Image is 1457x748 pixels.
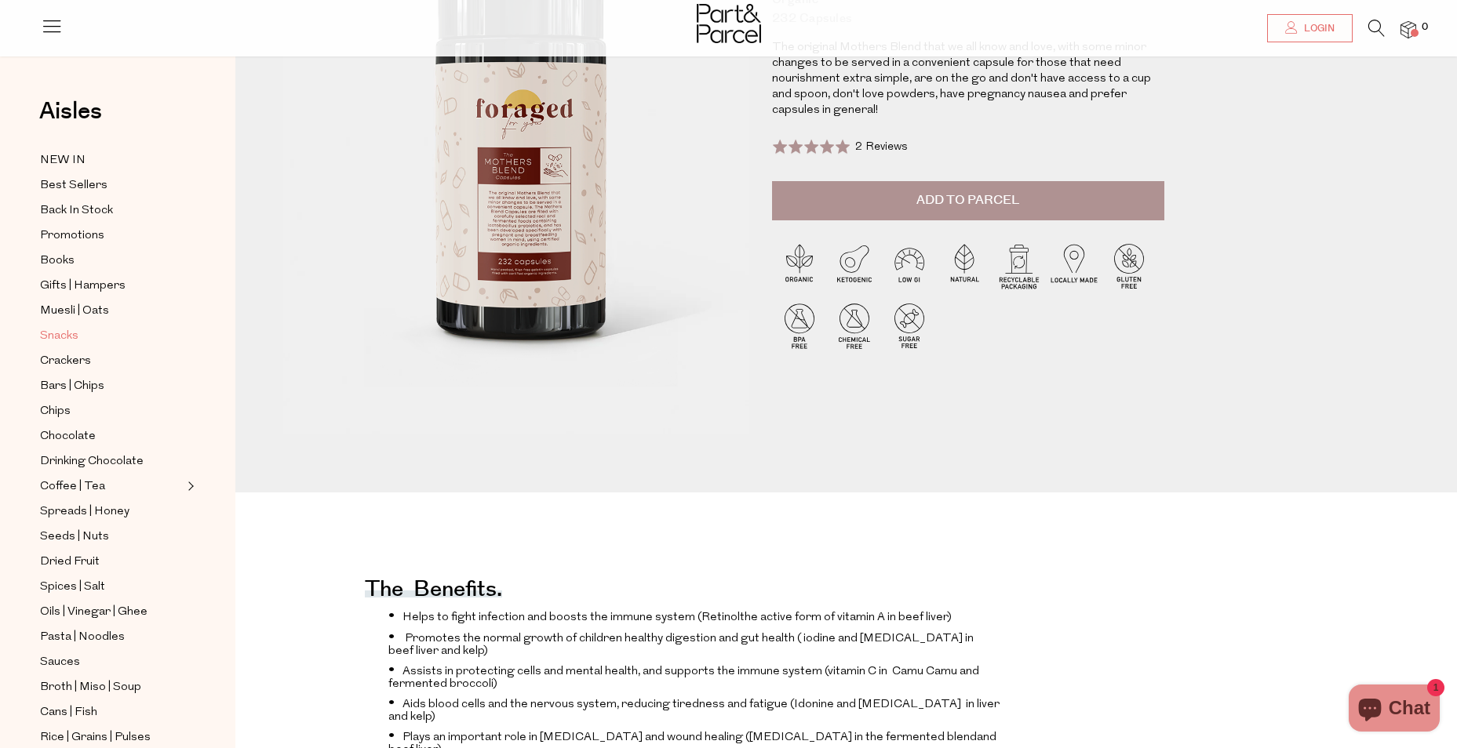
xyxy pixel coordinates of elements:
[40,226,183,245] a: Promotions
[937,238,992,293] img: P_P-ICONS-Live_Bec_V11_Natural.svg
[40,552,183,572] a: Dried Fruit
[388,608,1000,624] li: Helps to fight infection and boosts the immune system (R )
[40,728,183,747] a: Rice | Grains | Pulses
[992,238,1047,293] img: P_P-ICONS-Live_Bec_V11_Recyclable_Packaging.svg
[40,151,86,170] span: NEW IN
[39,94,102,129] span: Aisles
[40,477,105,496] span: Coffee | Tea
[40,628,125,647] span: Pasta | Noodles
[40,602,183,622] a: Oils | Vinegar | Ghee
[40,703,97,722] span: Cans | Fish
[882,298,937,353] img: P_P-ICONS-Live_Bec_V11_Sugar_Free.svg
[40,376,183,396] a: Bars | Chips
[1344,684,1444,735] inbox-online-store-chat: Shopify online store chat
[40,176,107,195] span: Best Sellers
[772,298,827,353] img: P_P-ICONS-Live_Bec_V11_BPA_Free.svg
[388,663,1000,690] li: Assists in protecting cells and mental health, and supports the immune system
[827,298,882,353] img: P_P-ICONS-Live_Bec_V11_Chemical_Free.svg
[40,377,104,396] span: Bars | Chips
[40,301,183,321] a: Muesli | Oats
[40,477,183,496] a: Coffee | Tea
[40,652,183,672] a: Sauces
[39,100,102,139] a: Aisles
[388,695,1000,723] li: Aids blood cells and the nervous system, reducing tiredness and fatigue (Idonine and [MEDICAL_DAT...
[40,577,183,597] a: Spices | Salt
[40,427,183,446] a: Chocolate
[772,40,1164,118] p: The original Mothers Blend that we all know and love, with some minor changes to be served in a c...
[40,202,113,220] span: Back In Stock
[388,630,1000,657] li: Promotes the normal growth of children healthy digestion and gut health ( )
[710,612,948,623] span: etinol the active form of vitamin A in beef liver
[697,4,761,43] img: Part&Parcel
[1267,14,1353,42] a: Login
[1102,238,1156,293] img: P_P-ICONS-Live_Bec_V11_Gluten_Free.svg
[40,326,183,346] a: Snacks
[40,452,144,471] span: Drinking Chocolate
[40,276,183,296] a: Gifts | Hampers
[40,452,183,471] a: Drinking Chocolate
[40,427,96,446] span: Chocolate
[40,227,104,245] span: Promotions
[40,327,78,346] span: Snacks
[1401,21,1416,38] a: 0
[40,502,183,521] a: Spreads | Honey
[916,191,1019,209] span: Add to Parcel
[772,181,1164,220] button: Add to Parcel
[40,603,148,622] span: Oils | Vinegar | Ghee
[40,251,183,271] a: Books
[40,653,80,672] span: Sauces
[40,703,183,722] a: Cans | Fish
[40,678,141,697] span: Broth | Miso | Soup
[772,238,827,293] img: P_P-ICONS-Live_Bec_V11_Organic.svg
[40,277,126,296] span: Gifts | Hampers
[40,677,183,697] a: Broth | Miso | Soup
[40,176,183,195] a: Best Sellers
[40,401,183,421] a: Chips
[882,238,937,293] img: P_P-ICONS-Live_Bec_V11_Low_Gi.svg
[40,578,105,597] span: Spices | Salt
[1047,238,1102,293] img: P_P-ICONS-Live_Bec_V11_Locally_Made_2.svg
[40,527,183,546] a: Seeds | Nuts
[40,402,71,421] span: Chips
[40,627,183,647] a: Pasta | Noodles
[40,151,183,170] a: NEW IN
[855,141,908,153] span: 2 Reviews
[40,201,183,220] a: Back In Stock
[886,732,977,743] span: fermented blend
[825,666,887,677] span: (vitamin C in
[40,503,129,521] span: Spreads | Honey
[1418,20,1432,34] span: 0
[40,528,109,546] span: Seeds | Nuts
[184,477,195,496] button: Expand/Collapse Coffee | Tea
[40,728,151,747] span: Rice | Grains | Pulses
[1300,22,1335,35] span: Login
[388,633,974,657] span: iodine and [MEDICAL_DATA] in beef liver and kelp
[40,553,100,572] span: Dried Fruit
[365,586,502,597] h4: The benefits.
[388,666,979,690] span: Camu Camu and fermented broccoli)
[40,352,91,371] span: Crackers
[40,302,109,321] span: Muesli | Oats
[827,238,882,293] img: P_P-ICONS-Live_Bec_V11_Ketogenic.svg
[40,252,75,271] span: Books
[40,351,183,371] a: Crackers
